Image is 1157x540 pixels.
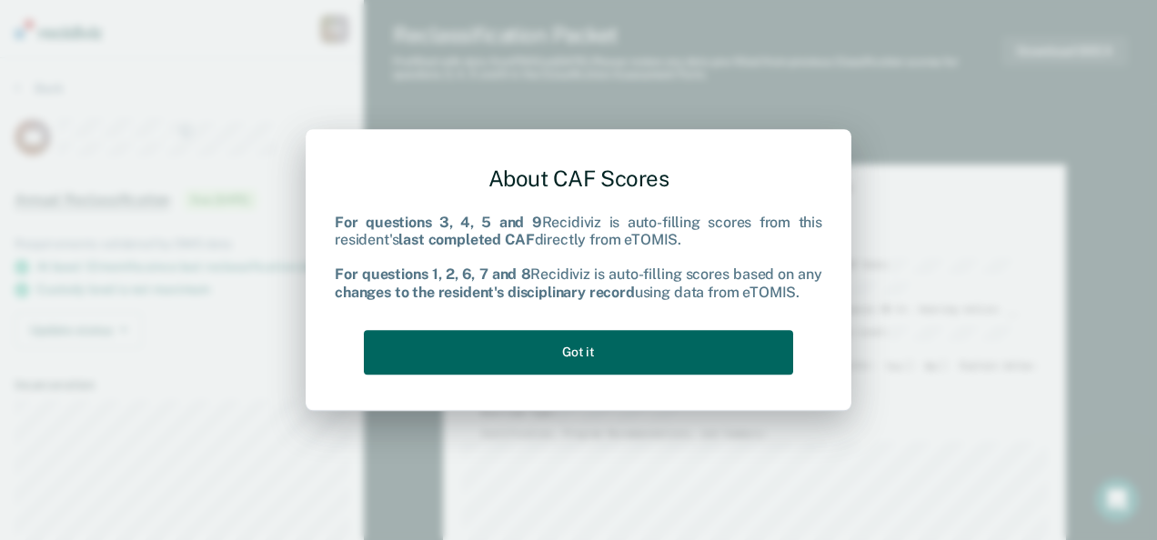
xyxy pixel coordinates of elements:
[335,266,530,284] b: For questions 1, 2, 6, 7 and 8
[335,284,635,301] b: changes to the resident's disciplinary record
[335,151,822,206] div: About CAF Scores
[335,214,542,231] b: For questions 3, 4, 5 and 9
[398,231,534,248] b: last completed CAF
[364,330,793,375] button: Got it
[335,214,822,301] div: Recidiviz is auto-filling scores from this resident's directly from eTOMIS. Recidiviz is auto-fil...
